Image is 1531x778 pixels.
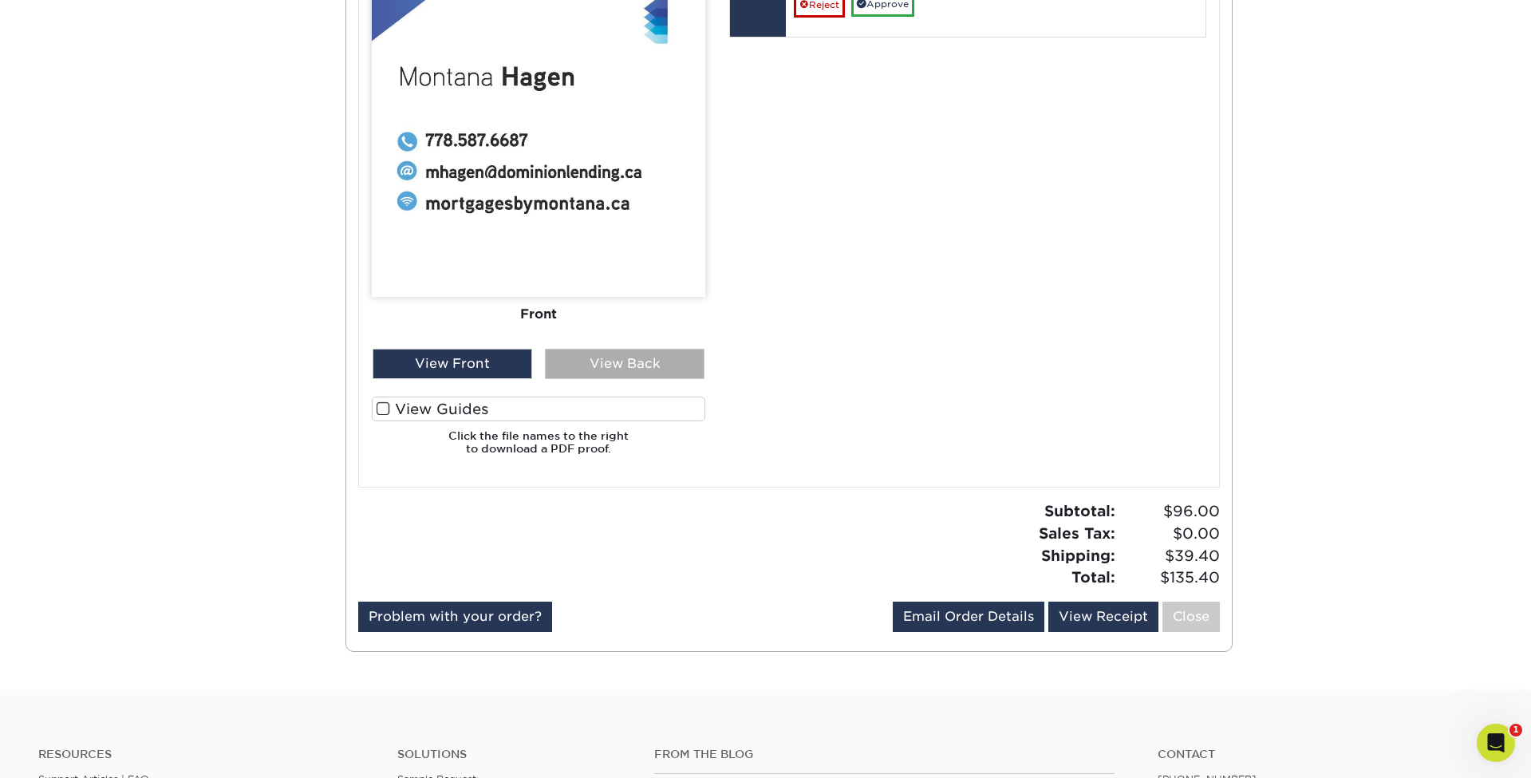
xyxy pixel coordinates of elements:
[893,602,1044,632] a: Email Order Details
[1120,545,1220,567] span: $39.40
[1044,502,1115,519] strong: Subtotal:
[1039,524,1115,542] strong: Sales Tax:
[1120,523,1220,545] span: $0.00
[373,349,532,379] div: View Front
[654,748,1115,761] h4: From the Blog
[1120,567,1220,589] span: $135.40
[372,429,705,468] h6: Click the file names to the right to download a PDF proof.
[1048,602,1158,632] a: View Receipt
[1477,724,1515,762] iframe: Intercom live chat
[1071,568,1115,586] strong: Total:
[1509,724,1522,737] span: 1
[358,602,552,632] a: Problem with your order?
[397,748,630,761] h4: Solutions
[1162,602,1220,632] a: Close
[38,748,373,761] h4: Resources
[545,349,704,379] div: View Back
[1041,547,1115,564] strong: Shipping:
[372,397,705,421] label: View Guides
[372,298,705,333] div: Front
[1120,500,1220,523] span: $96.00
[1158,748,1493,761] a: Contact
